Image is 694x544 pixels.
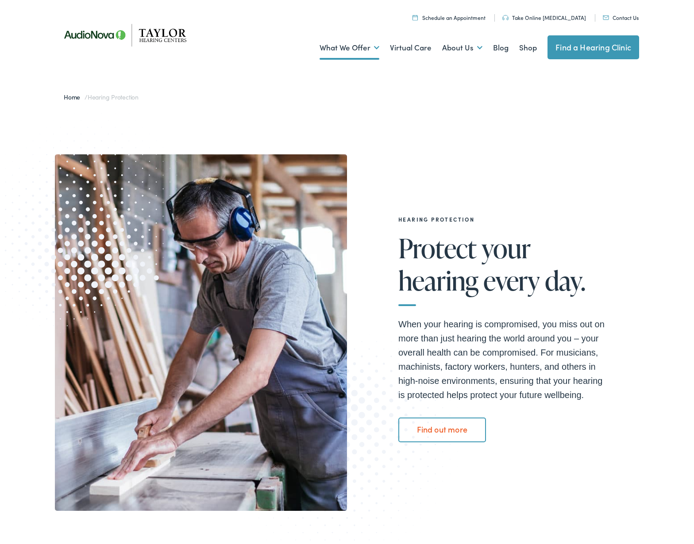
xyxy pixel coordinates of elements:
span: Protect [398,234,477,263]
img: utility icon [413,15,418,20]
img: utility icon [502,15,509,20]
a: Blog [493,31,509,64]
a: What We Offer [320,31,379,64]
a: Find out more [398,418,486,442]
a: Take Online [MEDICAL_DATA] [502,14,586,21]
img: utility icon [603,15,609,20]
p: When your hearing is compromised, you miss out on more than just hearing the world around you – y... [398,317,611,402]
a: Shop [519,31,537,64]
a: Find a Hearing Clinic [547,35,639,59]
a: Schedule an Appointment [413,14,486,21]
a: Home [64,92,85,101]
span: every [483,266,540,295]
span: hearing [398,266,478,295]
span: Hearing Protection [88,92,139,101]
span: / [64,92,139,101]
a: About Us [442,31,482,64]
img: Man working in a woodshop with headphones [55,154,347,510]
span: day. [545,266,586,295]
h2: Hearing Protection [398,216,611,222]
span: your [482,234,531,263]
a: Contact Us [603,14,639,21]
a: Virtual Care [390,31,432,64]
